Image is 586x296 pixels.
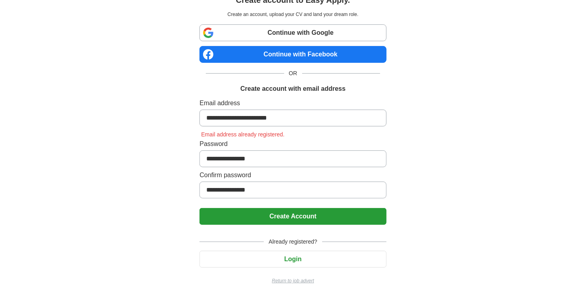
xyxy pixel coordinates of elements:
[240,84,345,94] h1: Create account with email address
[284,69,302,78] span: OR
[199,24,386,41] a: Continue with Google
[199,139,386,149] label: Password
[199,98,386,108] label: Email address
[199,170,386,180] label: Confirm password
[201,11,385,18] p: Create an account, upload your CV and land your dream role.
[199,277,386,284] a: Return to job advert
[264,238,322,246] span: Already registered?
[199,46,386,63] a: Continue with Facebook
[199,131,286,138] span: Email address already registered.
[199,256,386,262] a: Login
[199,208,386,225] button: Create Account
[199,251,386,268] button: Login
